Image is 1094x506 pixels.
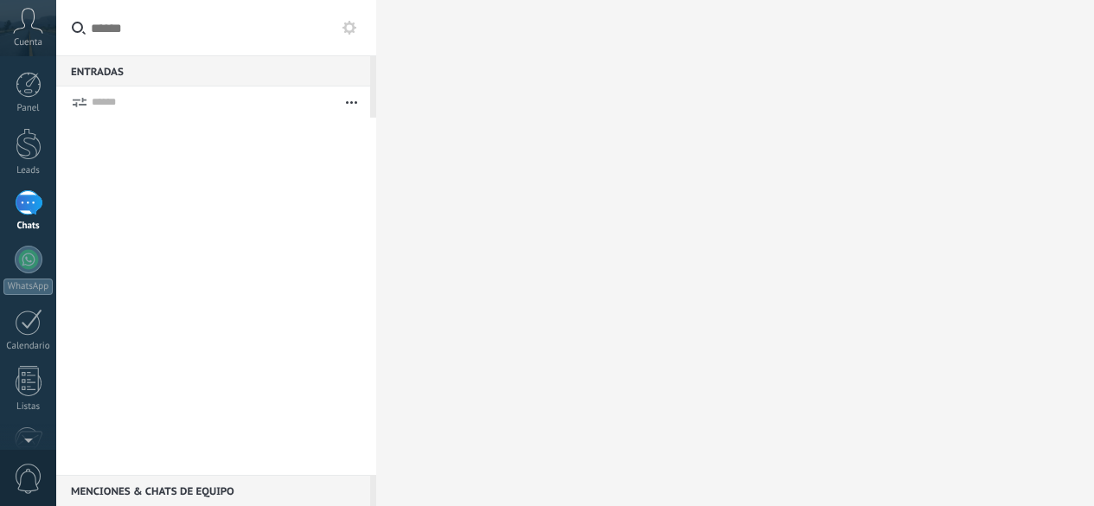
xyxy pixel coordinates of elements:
div: Entradas [56,55,370,86]
div: Menciones & Chats de equipo [56,475,370,506]
div: Panel [3,103,54,114]
div: Chats [3,221,54,232]
div: Leads [3,165,54,176]
button: Más [333,86,370,118]
span: Cuenta [14,37,42,48]
div: Listas [3,401,54,413]
div: WhatsApp [3,279,53,295]
div: Calendario [3,341,54,352]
